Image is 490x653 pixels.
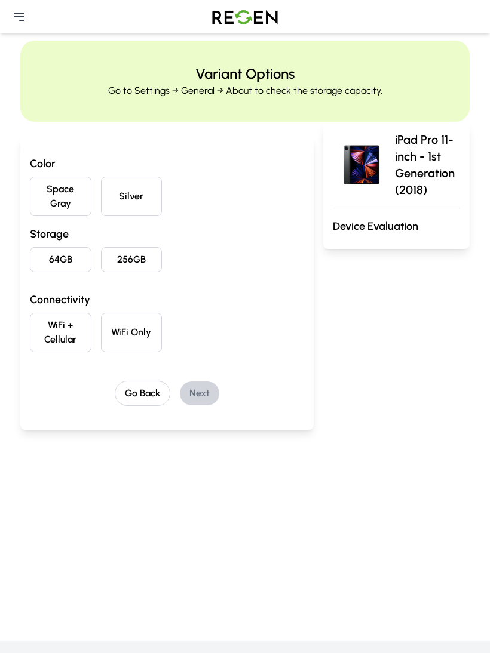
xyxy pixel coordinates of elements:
[115,381,170,406] button: Go Back
[101,313,163,352] button: WiFi Only
[333,136,390,193] img: iPad Pro 11-inch - 1st Generation (2018)
[30,226,304,242] h3: Storage
[195,64,295,84] h2: Variant Options
[101,177,163,216] button: Silver
[30,177,91,216] button: Space Gray
[30,247,91,272] button: 64GB
[30,313,91,352] button: WiFi + Cellular
[333,218,460,235] h3: Device Evaluation
[30,291,304,308] h3: Connectivity
[108,84,382,98] p: Go to Settings → General → About to check the storage capacity.
[180,381,219,405] button: Next
[30,155,304,172] h3: Color
[101,247,163,272] button: 256GB
[395,131,460,198] p: iPad Pro 11-inch - 1st Generation (2018)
